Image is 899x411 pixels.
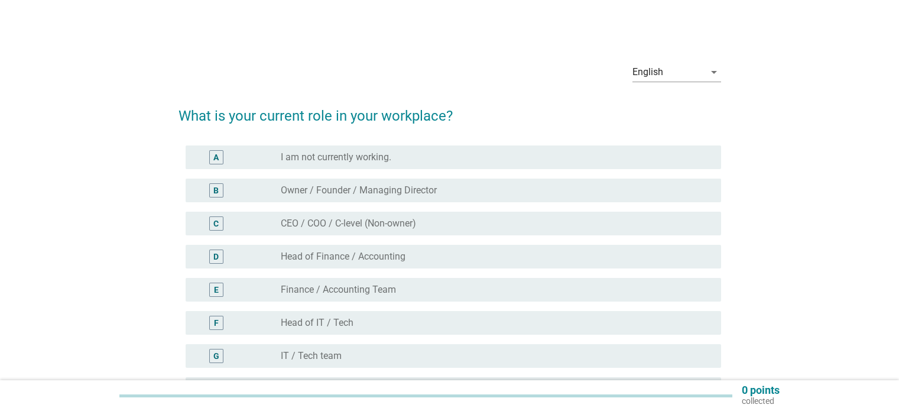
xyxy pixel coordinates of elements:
[281,317,353,329] label: Head of IT / Tech
[707,65,721,79] i: arrow_drop_down
[632,67,663,77] div: English
[213,151,219,164] div: A
[178,93,721,127] h2: What is your current role in your workplace?
[214,317,219,329] div: F
[742,385,780,396] p: 0 points
[281,284,396,296] label: Finance / Accounting Team
[213,185,219,197] div: B
[213,251,219,263] div: D
[742,396,780,406] p: collected
[281,251,405,263] label: Head of Finance / Accounting
[213,350,219,363] div: G
[281,218,416,229] label: CEO / COO / C-level (Non-owner)
[213,218,219,230] div: C
[281,151,391,163] label: I am not currently working.
[281,350,342,362] label: IT / Tech team
[214,284,219,296] div: E
[281,185,437,196] label: Owner / Founder / Managing Director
